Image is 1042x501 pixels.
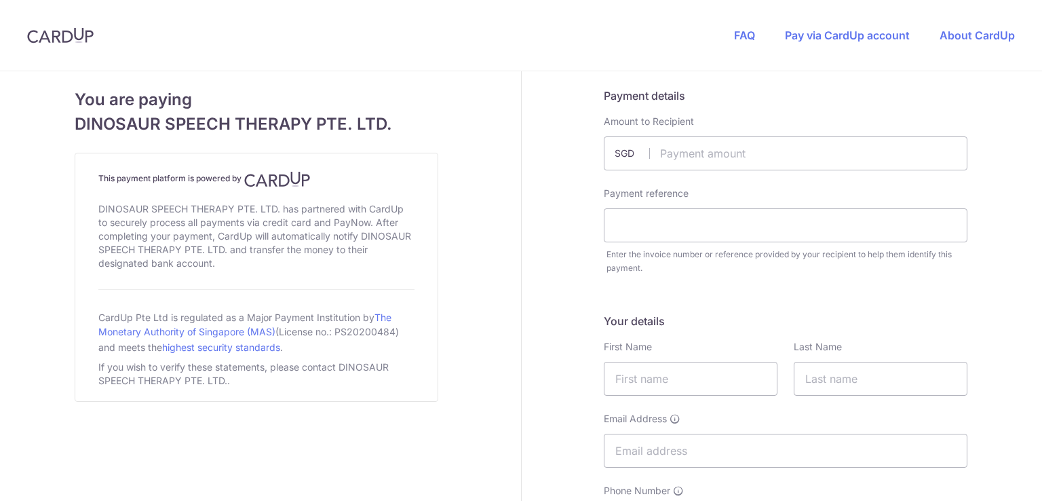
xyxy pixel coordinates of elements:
span: Email Address [604,412,667,426]
div: DINOSAUR SPEECH THERAPY PTE. LTD. has partnered with CardUp to securely process all payments via ... [98,200,414,273]
label: Amount to Recipient [604,115,694,128]
img: CardUp [244,171,311,187]
a: highest security standards [162,341,280,353]
label: Payment reference [604,187,689,200]
img: CardUp [27,27,94,43]
a: About CardUp [940,29,1015,42]
div: If you wish to verify these statements, please contact DINOSAUR SPEECH THERAPY PTE. LTD.. [98,358,414,390]
input: First name [604,362,777,396]
label: First Name [604,340,652,354]
label: Last Name [794,340,842,354]
span: Phone Number [604,484,670,498]
span: DINOSAUR SPEECH THERAPY PTE. LTD. [75,112,438,136]
input: Email address [604,434,967,468]
h5: Payment details [604,88,967,104]
input: Last name [794,362,967,396]
div: Enter the invoice number or reference provided by your recipient to help them identify this payment. [606,248,967,275]
h4: This payment platform is powered by [98,171,414,187]
input: Payment amount [604,136,967,170]
span: You are paying [75,88,438,112]
h5: Your details [604,313,967,329]
span: SGD [615,147,650,160]
div: CardUp Pte Ltd is regulated as a Major Payment Institution by (License no.: PS20200484) and meets... [98,306,414,358]
a: FAQ [734,29,755,42]
a: Pay via CardUp account [785,29,910,42]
